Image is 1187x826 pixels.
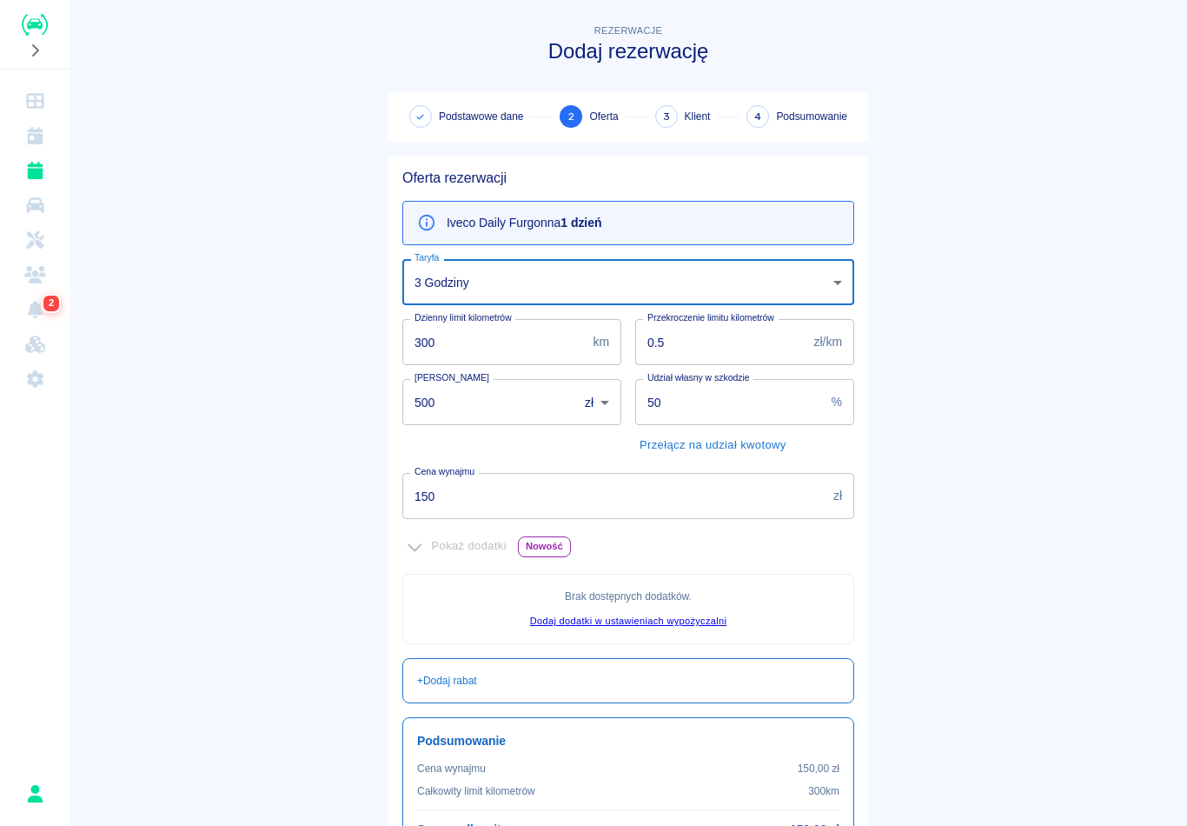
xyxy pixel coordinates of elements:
a: Flota [7,188,63,223]
h6: Podsumowanie [417,732,839,750]
a: Dashboard [7,83,63,118]
p: 300 km [808,783,839,799]
p: 150,00 zł [798,761,839,776]
label: Udział własny w szkodzie [647,371,750,384]
div: 3 Godziny [402,259,854,305]
p: zł/km [814,333,842,351]
span: Klient [685,109,711,124]
label: [PERSON_NAME] [414,371,489,384]
a: Widget WWW [7,327,63,362]
p: % [832,393,842,411]
span: Nowość [519,537,570,556]
span: 4 [754,108,761,126]
h3: Dodaj rezerwację [388,39,868,63]
span: 2 [568,108,574,126]
a: Rezerwacje [7,153,63,188]
h5: Oferta rezerwacji [402,170,854,187]
button: Przełącz na udział kwotowy [635,432,791,459]
p: + Dodaj rabat [417,673,477,689]
span: Rezerwacje [594,25,662,36]
label: Taryfa [414,251,439,264]
span: Podstawowe dane [439,109,523,124]
button: Emil Graczyk [17,776,53,812]
a: Serwisy [7,223,63,257]
b: 1 dzień [560,216,601,230]
p: km [593,333,609,351]
p: Cena wynajmu [417,761,486,776]
label: Cena wynajmu [414,465,474,478]
button: Rozwiń nawigację [22,39,48,62]
span: 2 [45,295,57,312]
p: Całkowity limit kilometrów [417,783,535,799]
p: Brak dostępnych dodatków . [417,589,839,604]
a: Klienci [7,257,63,292]
p: Iveco Daily Furgon na [447,214,601,232]
label: Przekroczenie limitu kilometrów [647,311,774,324]
img: Renthelp [22,14,48,36]
a: Powiadomienia [7,292,63,327]
span: Podsumowanie [776,109,847,124]
a: Dodaj dodatki w ustawieniach wypożyczalni [530,616,726,626]
a: Ustawienia [7,362,63,396]
p: zł [833,487,842,505]
label: Dzienny limit kilometrów [414,311,512,324]
span: 3 [663,108,670,126]
a: Kalendarz [7,118,63,153]
div: zł [573,379,621,425]
span: Oferta [589,109,618,124]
